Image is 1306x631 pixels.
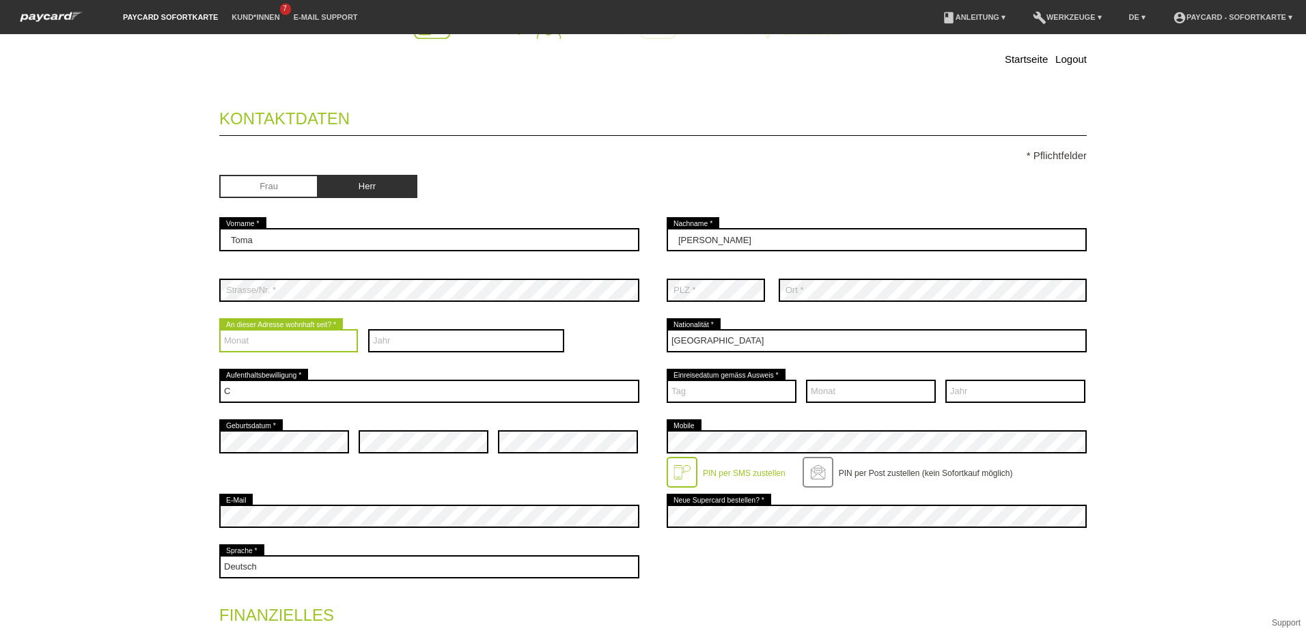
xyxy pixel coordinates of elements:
[703,468,786,478] label: PIN per SMS zustellen
[116,13,225,21] a: paycard Sofortkarte
[219,96,1087,136] legend: Kontaktdaten
[1122,13,1152,21] a: DE ▾
[225,13,286,21] a: Kund*innen
[14,16,89,26] a: paycard Sofortkarte
[1272,618,1301,628] a: Support
[1033,11,1046,25] i: build
[280,3,291,15] span: 7
[839,468,1013,478] label: PIN per Post zustellen (kein Sofortkauf möglich)
[1173,11,1186,25] i: account_circle
[219,150,1087,161] p: * Pflichtfelder
[942,11,956,25] i: book
[1055,53,1087,65] a: Logout
[287,13,365,21] a: E-Mail Support
[14,10,89,24] img: paycard Sofortkarte
[935,13,1012,21] a: bookAnleitung ▾
[1005,53,1048,65] a: Startseite
[1026,13,1109,21] a: buildWerkzeuge ▾
[1166,13,1299,21] a: account_circlepaycard - Sofortkarte ▾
